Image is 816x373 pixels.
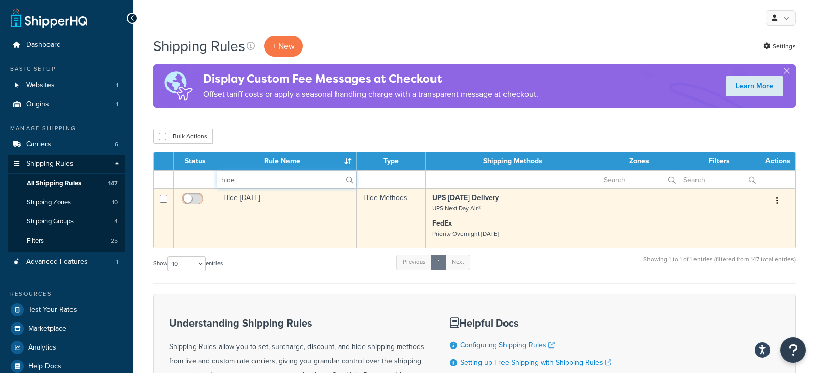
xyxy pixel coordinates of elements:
td: Hide [DATE] [217,188,357,248]
span: 4 [114,217,118,226]
input: Search [217,171,356,188]
div: Resources [8,290,125,299]
li: Filters [8,232,125,251]
span: 1 [116,81,118,90]
img: duties-banner-06bc72dcb5fe05cb3f9472aba00be2ae8eb53ab6f0d8bb03d382ba314ac3c341.png [153,64,203,108]
span: Dashboard [26,41,61,49]
li: Websites [8,76,125,95]
th: Filters [679,152,759,170]
span: 1 [116,258,118,266]
span: Origins [26,100,49,109]
div: Basic Setup [8,65,125,73]
a: Filters 25 [8,232,125,251]
li: Carriers [8,135,125,154]
label: Show entries [153,256,223,271]
p: Offset tariff costs or apply a seasonal handling charge with a transparent message at checkout. [203,87,538,102]
a: Advanced Features 1 [8,253,125,271]
span: Filters [27,237,44,245]
span: Analytics [28,343,56,352]
th: Type [357,152,426,170]
a: Websites 1 [8,76,125,95]
span: 25 [111,237,118,245]
a: Settings [763,39,796,54]
span: Shipping Groups [27,217,74,226]
th: Actions [759,152,795,170]
button: Bulk Actions [153,129,213,144]
span: Shipping Rules [26,160,74,168]
th: Rule Name : activate to sort column ascending [217,152,357,170]
li: All Shipping Rules [8,174,125,193]
a: Shipping Groups 4 [8,212,125,231]
button: Open Resource Center [780,337,806,363]
span: Marketplace [28,325,66,333]
input: Search [679,171,759,188]
th: Zones [599,152,679,170]
strong: FedEx [432,218,452,229]
a: Carriers 6 [8,135,125,154]
small: Priority Overnight [DATE] [432,229,499,238]
a: Shipping Rules [8,155,125,173]
li: Origins [8,95,125,114]
th: Status [174,152,217,170]
a: Analytics [8,338,125,357]
li: Advanced Features [8,253,125,271]
li: Shipping Rules [8,155,125,252]
div: Manage Shipping [8,124,125,133]
a: Origins 1 [8,95,125,114]
span: 147 [108,179,118,188]
th: Shipping Methods [426,152,600,170]
a: Marketplace [8,319,125,338]
strong: UPS [DATE] Delivery [432,192,499,203]
a: Configuring Shipping Rules [460,340,555,351]
h4: Display Custom Fee Messages at Checkout [203,70,538,87]
span: Help Docs [28,362,61,371]
span: 10 [112,198,118,207]
div: Showing 1 to 1 of 1 entries (filtered from 147 total entries) [643,254,796,276]
input: Search [599,171,679,188]
span: Test Your Rates [28,306,77,314]
a: All Shipping Rules 147 [8,174,125,193]
a: Next [445,255,470,270]
h3: Understanding Shipping Rules [169,317,424,329]
select: Showentries [167,256,206,271]
a: Test Your Rates [8,301,125,319]
small: UPS Next Day Air® [432,204,481,213]
span: Websites [26,81,55,90]
span: Shipping Zones [27,198,71,207]
h3: Helpful Docs [450,317,617,329]
span: Advanced Features [26,258,88,266]
a: Setting up Free Shipping with Shipping Rules [460,357,611,368]
a: Learn More [726,76,783,96]
span: 6 [115,140,118,149]
span: Carriers [26,140,51,149]
li: Shipping Groups [8,212,125,231]
a: Dashboard [8,36,125,55]
li: Shipping Zones [8,193,125,212]
h1: Shipping Rules [153,36,245,56]
a: ShipperHQ Home [11,8,87,28]
a: Previous [396,255,432,270]
span: 1 [116,100,118,109]
a: 1 [431,255,446,270]
p: + New [264,36,303,57]
span: All Shipping Rules [27,179,81,188]
a: Shipping Zones 10 [8,193,125,212]
td: Hide Methods [357,188,426,248]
